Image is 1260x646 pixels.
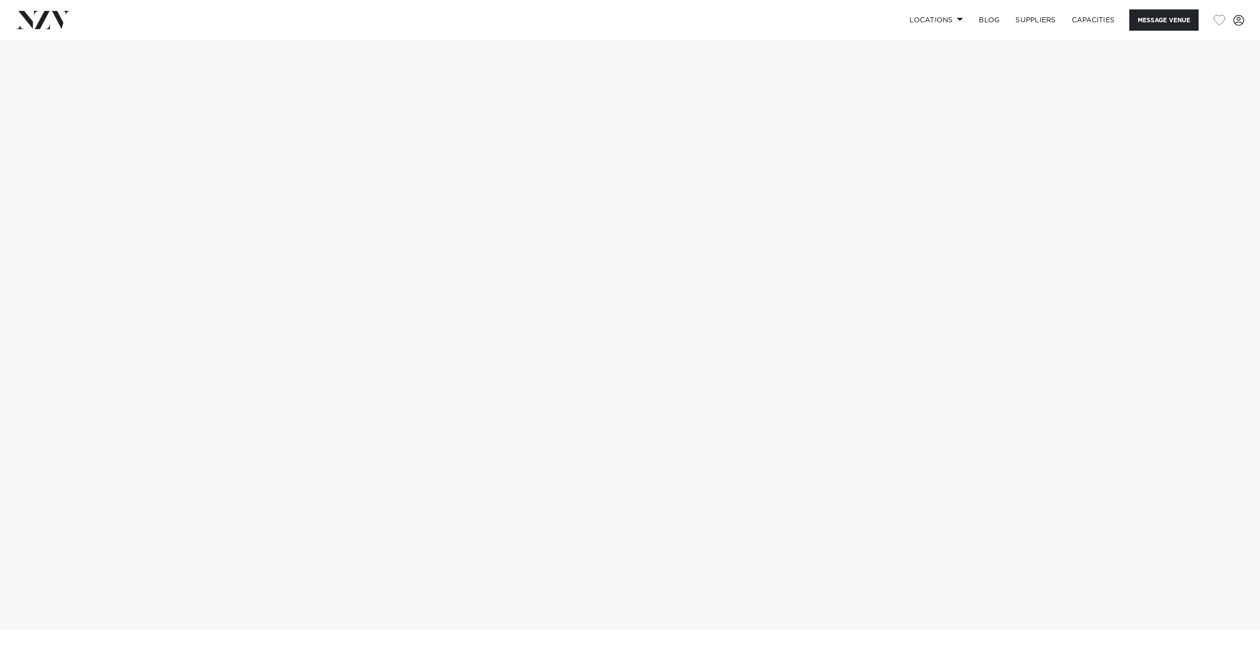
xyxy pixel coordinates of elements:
a: Locations [902,9,971,31]
a: Capacities [1064,9,1123,31]
a: SUPPLIERS [1008,9,1063,31]
img: nzv-logo.png [16,11,70,29]
a: BLOG [971,9,1008,31]
button: Message Venue [1129,9,1199,31]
